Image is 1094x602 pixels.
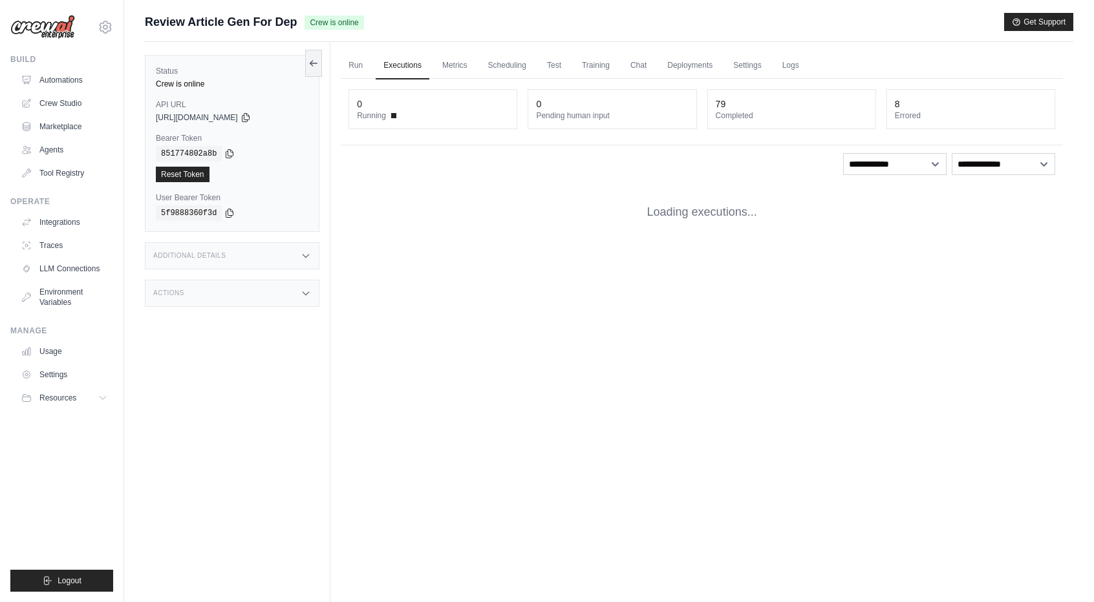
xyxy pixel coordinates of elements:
label: Bearer Token [156,133,308,143]
div: Loading executions... [341,183,1063,242]
div: 0 [536,98,541,110]
a: Crew Studio [16,93,113,114]
a: Test [539,52,569,79]
label: User Bearer Token [156,192,308,203]
a: Marketplace [16,116,113,137]
a: Settings [16,364,113,385]
a: Agents [16,140,113,160]
a: Executions [376,52,429,79]
div: 79 [716,98,726,110]
div: Build [10,54,113,65]
a: Metrics [434,52,475,79]
a: Tool Registry [16,163,113,183]
a: Automations [16,70,113,90]
span: Running [357,110,386,121]
img: Logo [10,15,75,39]
div: 8 [895,98,900,110]
span: Review Article Gen For Dep [145,13,297,31]
span: Logout [58,576,81,586]
div: Manage [10,326,113,336]
label: API URL [156,99,308,110]
a: Scheduling [480,52,534,79]
h3: Actions [153,289,184,297]
button: Resources [16,388,113,408]
code: 5f9888360f3d [156,205,222,221]
h3: Additional Details [153,252,226,260]
a: Run [341,52,370,79]
a: LLM Connections [16,258,113,279]
a: Reset Token [156,167,209,182]
span: Resources [39,393,76,403]
div: Crew is online [156,79,308,89]
label: Status [156,66,308,76]
code: 851774802a8b [156,146,222,161]
div: Operate [10,196,113,207]
span: Crew is online [305,16,363,30]
dt: Pending human input [536,110,688,121]
a: Deployments [660,52,720,79]
span: [URL][DOMAIN_NAME] [156,112,238,123]
a: Logs [775,52,807,79]
a: Settings [725,52,769,79]
a: Traces [16,235,113,256]
button: Get Support [1004,13,1073,31]
a: Integrations [16,212,113,233]
dt: Completed [716,110,868,121]
a: Chat [623,52,654,79]
div: 0 [357,98,362,110]
button: Logout [10,570,113,592]
a: Environment Variables [16,282,113,313]
a: Training [574,52,617,79]
a: Usage [16,341,113,362]
dt: Errored [895,110,1047,121]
